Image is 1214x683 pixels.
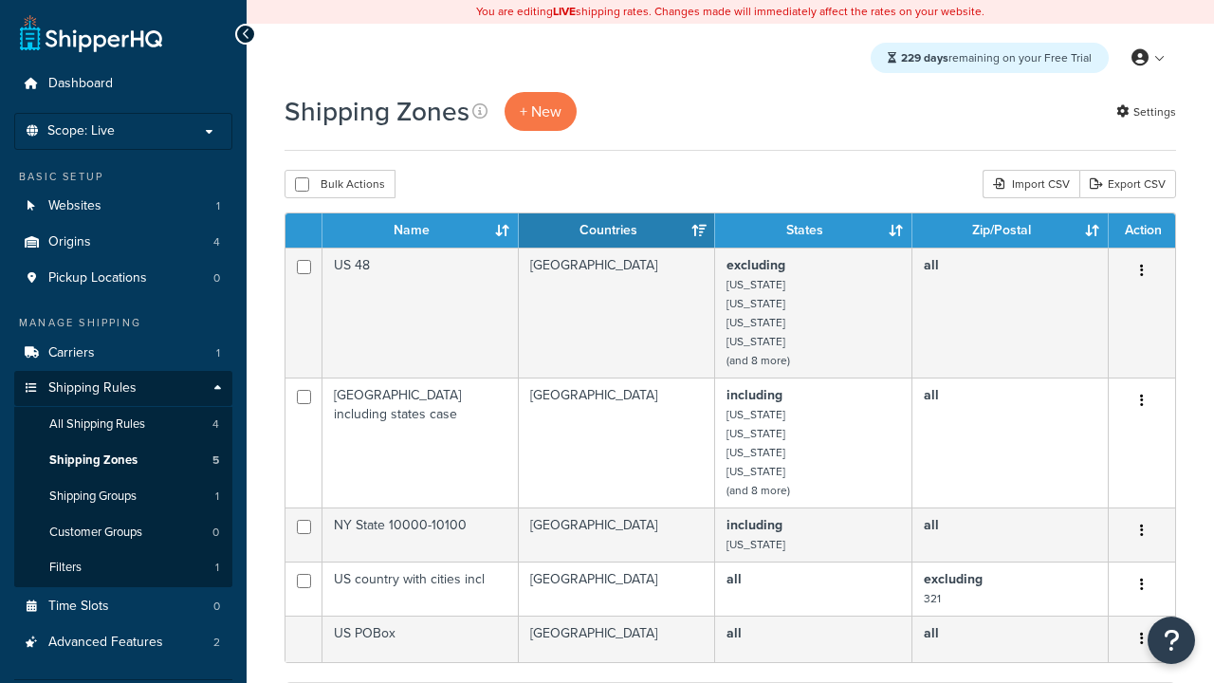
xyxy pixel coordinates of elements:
b: all [727,623,742,643]
small: [US_STATE] [727,295,785,312]
li: All Shipping Rules [14,407,232,442]
b: excluding [727,255,785,275]
small: (and 8 more) [727,352,790,369]
h1: Shipping Zones [285,93,469,130]
span: 0 [213,599,220,615]
li: Filters [14,550,232,585]
span: Shipping Zones [49,452,138,469]
small: [US_STATE] [727,444,785,461]
th: Zip/Postal: activate to sort column ascending [912,213,1109,248]
li: Origins [14,225,232,260]
b: all [924,515,939,535]
span: All Shipping Rules [49,416,145,433]
td: US POBox [322,616,519,662]
a: Shipping Groups 1 [14,479,232,514]
small: [US_STATE] [727,536,785,553]
span: Origins [48,234,91,250]
a: ShipperHQ Home [20,14,162,52]
td: US 48 [322,248,519,378]
td: [GEOGRAPHIC_DATA] including states case [322,378,519,508]
span: 4 [213,234,220,250]
li: Websites [14,189,232,224]
span: 0 [213,270,220,286]
a: Pickup Locations 0 [14,261,232,296]
li: Pickup Locations [14,261,232,296]
button: Bulk Actions [285,170,395,198]
span: Time Slots [48,599,109,615]
strong: 229 days [901,49,948,66]
b: all [727,569,742,589]
td: [GEOGRAPHIC_DATA] [519,562,715,616]
li: Advanced Features [14,625,232,660]
a: Shipping Rules [14,371,232,406]
b: all [924,255,939,275]
span: 4 [212,416,219,433]
div: Import CSV [983,170,1079,198]
small: [US_STATE] [727,425,785,442]
span: Filters [49,560,82,576]
th: States: activate to sort column ascending [715,213,911,248]
a: Websites 1 [14,189,232,224]
td: [GEOGRAPHIC_DATA] [519,508,715,562]
span: + New [520,101,561,122]
span: Shipping Rules [48,380,137,397]
b: LIVE [553,3,576,20]
div: Basic Setup [14,169,232,185]
span: Shipping Groups [49,489,137,505]
a: Shipping Zones 5 [14,443,232,478]
li: Carriers [14,336,232,371]
b: including [727,515,782,535]
div: Manage Shipping [14,315,232,331]
a: Customer Groups 0 [14,515,232,550]
a: Origins 4 [14,225,232,260]
small: [US_STATE] [727,406,785,423]
li: Shipping Zones [14,443,232,478]
a: Export CSV [1079,170,1176,198]
span: 1 [215,489,219,505]
td: [GEOGRAPHIC_DATA] [519,616,715,662]
a: Advanced Features 2 [14,625,232,660]
a: Settings [1116,99,1176,125]
td: NY State 10000-10100 [322,508,519,562]
b: including [727,385,782,405]
small: [US_STATE] [727,276,785,293]
span: 1 [216,345,220,361]
span: Websites [48,198,101,214]
b: all [924,385,939,405]
small: 321 [924,590,941,607]
a: Time Slots 0 [14,589,232,624]
span: 2 [213,635,220,651]
small: (and 8 more) [727,482,790,499]
li: Shipping Groups [14,479,232,514]
small: [US_STATE] [727,314,785,331]
span: 5 [212,452,219,469]
small: [US_STATE] [727,333,785,350]
span: Customer Groups [49,525,142,541]
span: Advanced Features [48,635,163,651]
td: [GEOGRAPHIC_DATA] [519,378,715,508]
a: All Shipping Rules 4 [14,407,232,442]
b: excluding [924,569,983,589]
td: US country with cities incl [322,562,519,616]
small: [US_STATE] [727,463,785,480]
span: Carriers [48,345,95,361]
th: Countries: activate to sort column ascending [519,213,715,248]
li: Time Slots [14,589,232,624]
th: Name: activate to sort column ascending [322,213,519,248]
td: [GEOGRAPHIC_DATA] [519,248,715,378]
li: Customer Groups [14,515,232,550]
button: Open Resource Center [1148,617,1195,664]
div: remaining on your Free Trial [871,43,1109,73]
th: Action [1109,213,1175,248]
a: Dashboard [14,66,232,102]
b: all [924,623,939,643]
span: Scope: Live [47,123,115,139]
a: Filters 1 [14,550,232,585]
a: + New [505,92,577,131]
span: Dashboard [48,76,113,92]
span: 1 [216,198,220,214]
a: Carriers 1 [14,336,232,371]
span: Pickup Locations [48,270,147,286]
li: Shipping Rules [14,371,232,587]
